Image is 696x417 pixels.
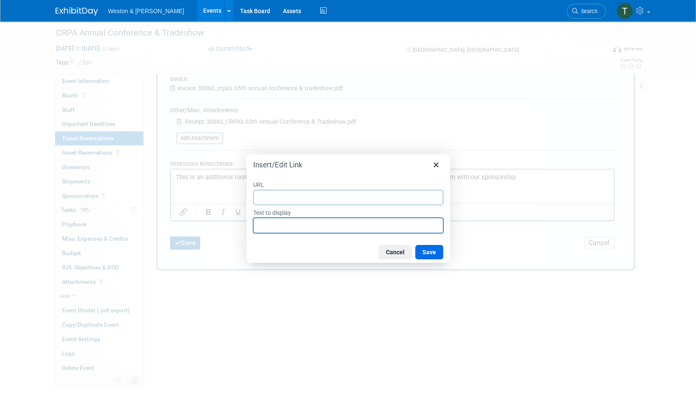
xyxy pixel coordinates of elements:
[379,245,412,259] button: Cancel
[429,158,443,172] button: Close
[108,8,184,14] span: Weston & [PERSON_NAME]
[253,160,302,170] h1: Insert/Edit Link
[567,4,606,19] a: Search
[5,3,439,12] body: Rich Text Area. Press ALT-0 for help.
[578,8,598,14] span: Search
[617,3,633,19] img: Theresa Neri-Miller
[253,179,443,190] label: URL
[5,3,438,12] p: This is an additional room reservation for [PERSON_NAME]. [PERSON_NAME] recieved the free room wi...
[56,7,98,16] img: ExhibitDay
[253,207,443,218] label: Text to display
[415,245,443,259] button: Save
